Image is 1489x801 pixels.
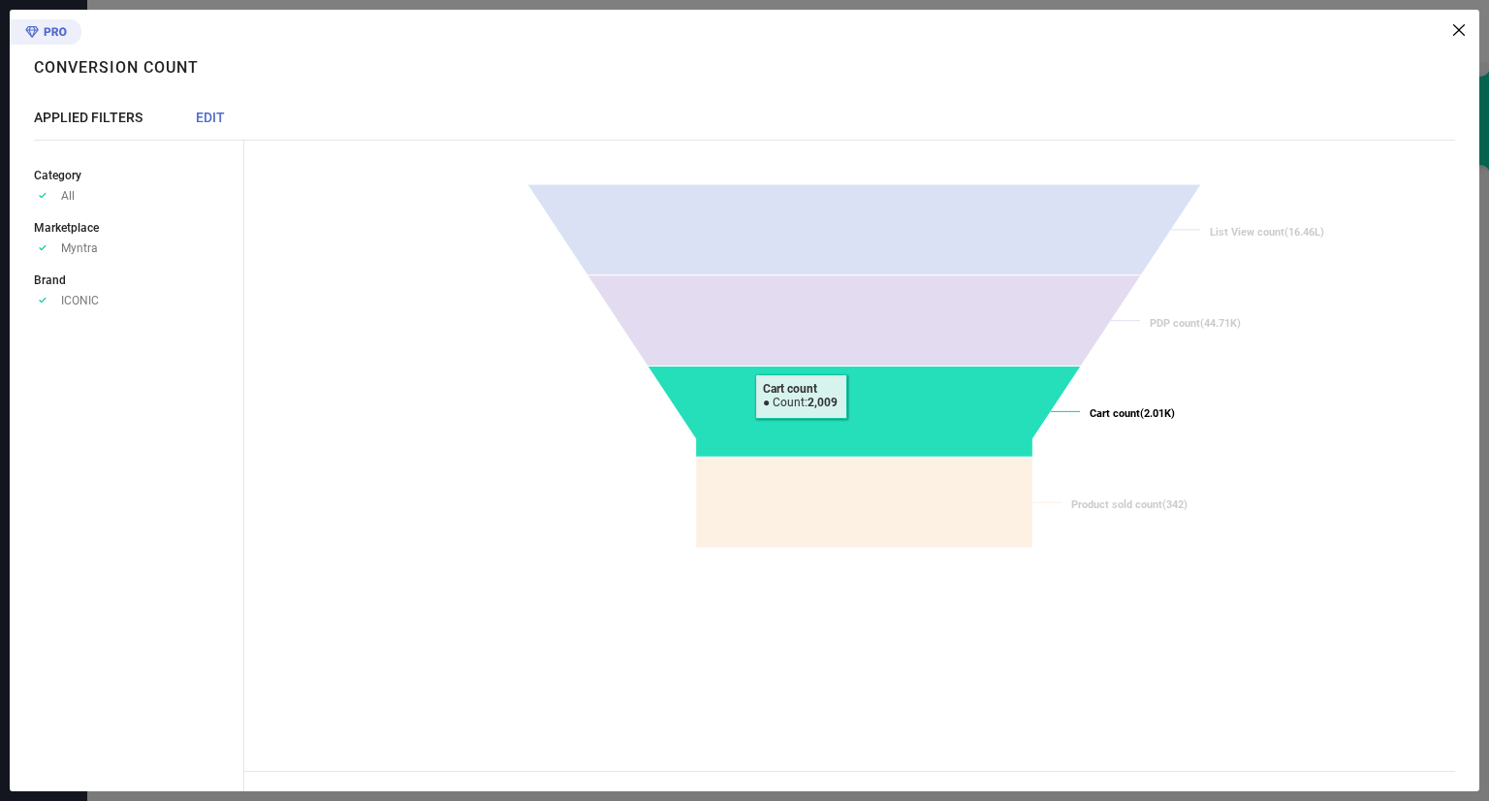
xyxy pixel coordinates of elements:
[1071,498,1162,511] tspan: Product sold count
[1210,226,1324,239] text: (16.46L)
[1071,498,1188,511] text: (342)
[196,110,225,125] span: EDIT
[1090,407,1175,420] text: (2.01K)
[34,58,199,77] h1: Conversion Count
[34,221,99,235] span: Marketplace
[34,110,143,125] span: APPLIED FILTERS
[1150,317,1200,330] tspan: PDP count
[1210,226,1284,239] tspan: List View count
[1150,317,1241,330] text: (44.71K)
[34,273,66,287] span: Brand
[61,241,98,255] span: Myntra
[34,169,81,182] span: Category
[61,294,99,307] span: ICONIC
[61,189,75,203] span: All
[10,19,81,48] div: Premium
[1090,407,1140,420] tspan: Cart count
